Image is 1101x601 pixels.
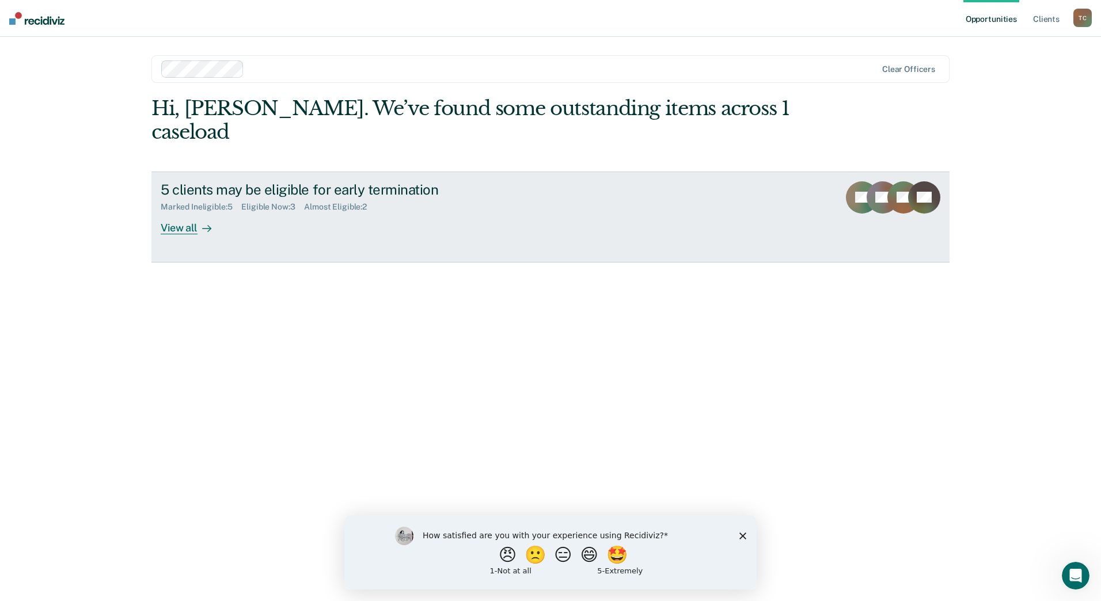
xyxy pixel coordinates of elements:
div: Clear officers [882,64,935,74]
div: T C [1073,9,1092,27]
div: Almost Eligible : 2 [304,202,376,212]
div: Eligible Now : 3 [241,202,304,212]
div: Hi, [PERSON_NAME]. We’ve found some outstanding items across 1 caseload [151,97,790,144]
div: 5 clients may be eligible for early termination [161,181,565,198]
div: Marked Ineligible : 5 [161,202,241,212]
div: View all [161,212,225,234]
button: TC [1073,9,1092,27]
a: 5 clients may be eligible for early terminationMarked Ineligible:5Eligible Now:3Almost Eligible:2... [151,172,950,263]
iframe: Intercom live chat [1062,562,1089,589]
iframe: Survey by Kim from Recidiviz [344,515,757,589]
img: Recidiviz [9,12,64,25]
